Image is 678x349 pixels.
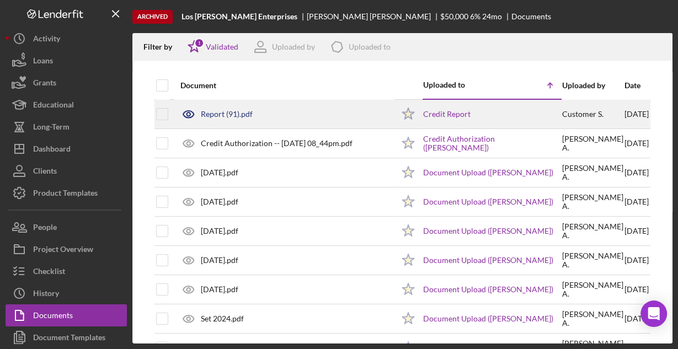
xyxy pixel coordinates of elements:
[33,160,57,185] div: Clients
[272,42,315,51] div: Uploaded by
[33,50,53,74] div: Loans
[624,305,649,332] div: [DATE]
[6,160,127,182] button: Clients
[201,314,244,323] div: Set 2024.pdf
[33,304,73,329] div: Documents
[6,216,127,238] button: People
[180,81,393,90] div: Document
[423,314,553,323] a: Document Upload ([PERSON_NAME])
[201,139,353,148] div: Credit Authorization -- [DATE] 08_44pm.pdf
[423,80,492,89] div: Uploaded to
[562,281,623,298] div: [PERSON_NAME] A .
[624,246,649,274] div: [DATE]
[423,135,561,152] a: Credit Authorization ([PERSON_NAME])
[6,72,127,94] button: Grants
[562,222,623,240] div: [PERSON_NAME] A .
[307,12,440,21] div: [PERSON_NAME] [PERSON_NAME]
[6,282,127,304] button: History
[562,81,623,90] div: Uploaded by
[562,251,623,269] div: [PERSON_NAME] A .
[6,94,127,116] button: Educational
[624,81,649,90] div: Date
[6,326,127,348] button: Document Templates
[201,256,238,265] div: [DATE].pdf
[562,193,623,211] div: [PERSON_NAME] A .
[6,50,127,72] button: Loans
[33,94,74,119] div: Educational
[423,197,553,206] a: Document Upload ([PERSON_NAME])
[440,12,468,21] div: $50,000
[624,159,649,186] div: [DATE]
[423,285,553,294] a: Document Upload ([PERSON_NAME])
[194,38,204,48] div: 1
[624,100,649,128] div: [DATE]
[33,260,65,285] div: Checklist
[201,227,238,235] div: [DATE].pdf
[423,256,553,265] a: Document Upload ([PERSON_NAME])
[6,116,127,138] button: Long-Term
[423,168,553,177] a: Document Upload ([PERSON_NAME])
[33,238,93,263] div: Project Overview
[33,72,56,96] div: Grants
[640,300,667,327] div: Open Intercom Messenger
[482,12,502,21] div: 24 mo
[624,130,649,157] div: [DATE]
[624,217,649,245] div: [DATE]
[470,12,481,21] div: 6 %
[201,168,238,177] div: [DATE].pdf
[423,110,471,119] a: Credit Report
[33,216,57,241] div: People
[33,116,70,141] div: Long-Term
[624,188,649,216] div: [DATE]
[6,28,127,50] button: Activity
[6,238,127,260] button: Project Overview
[206,42,238,51] div: Validated
[511,12,551,21] div: Documents
[562,135,623,152] div: [PERSON_NAME] A .
[201,285,238,294] div: [DATE].pdf
[6,260,127,282] button: Checklist
[6,138,127,160] button: Dashboard
[33,182,98,207] div: Product Templates
[33,138,71,163] div: Dashboard
[562,164,623,181] div: [PERSON_NAME] A .
[132,10,173,24] div: Archived
[181,12,297,21] b: Los [PERSON_NAME] Enterprises
[562,110,604,119] div: Customer S .
[33,28,60,52] div: Activity
[143,42,180,51] div: Filter by
[624,276,649,303] div: [DATE]
[201,110,253,119] div: Report (91).pdf
[349,42,391,51] div: Uploaded to
[33,282,59,307] div: History
[562,310,623,327] div: [PERSON_NAME] A .
[6,304,127,326] button: Documents
[6,182,127,204] button: Product Templates
[423,227,553,235] a: Document Upload ([PERSON_NAME])
[201,197,238,206] div: [DATE].pdf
